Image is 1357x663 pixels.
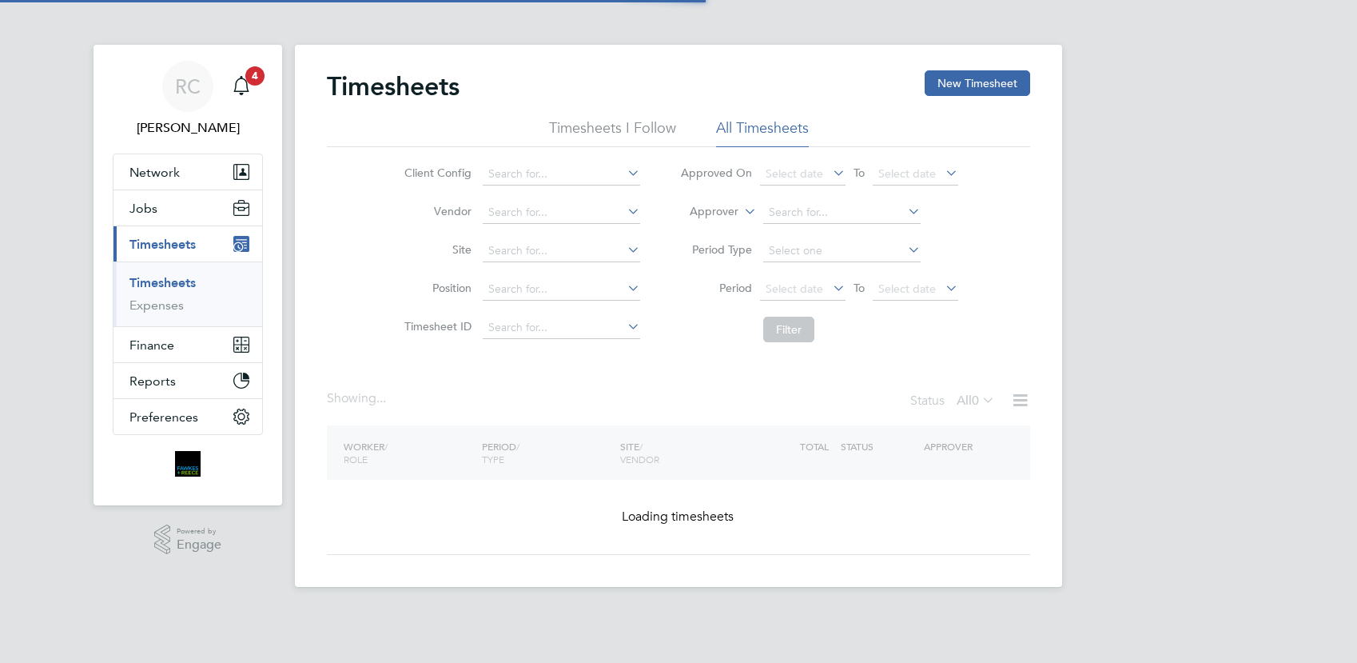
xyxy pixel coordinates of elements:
label: Timesheet ID [400,319,472,333]
li: All Timesheets [716,118,809,147]
span: To [849,278,870,298]
span: RC [175,76,201,97]
label: Approver [667,204,738,220]
span: Select date [766,282,823,296]
button: New Timesheet [925,70,1030,96]
label: Approved On [680,166,752,180]
img: bromak-logo-retina.png [175,451,201,477]
button: Timesheets [113,226,262,262]
button: Network [113,154,262,190]
input: Search for... [483,240,640,262]
h2: Timesheets [327,70,460,102]
span: Powered by [177,525,221,538]
span: Robyn Clarke [113,118,263,138]
span: ... [376,390,386,406]
button: Preferences [113,399,262,434]
a: Go to home page [113,451,263,477]
nav: Main navigation [94,45,282,505]
label: Site [400,242,472,257]
button: Jobs [113,190,262,226]
label: Client Config [400,166,472,180]
input: Search for... [483,202,640,224]
span: Select date [766,166,823,181]
a: RC[PERSON_NAME] [113,61,263,138]
button: Finance [113,327,262,362]
label: Period Type [680,242,752,257]
span: Timesheets [129,237,196,252]
span: Preferences [129,409,198,425]
input: Search for... [483,278,640,301]
span: Engage [177,538,221,552]
input: Select one [763,240,921,262]
span: Finance [129,337,174,353]
button: Reports [113,363,262,398]
label: All [957,393,995,409]
a: Timesheets [129,275,196,290]
a: Powered byEngage [154,525,222,555]
span: 4 [245,66,265,86]
div: Status [910,390,998,413]
button: Filter [763,317,814,342]
div: Timesheets [113,262,262,326]
span: Reports [129,373,176,389]
div: Showing [327,390,389,407]
a: 4 [225,61,257,112]
span: Network [129,165,180,180]
a: Expenses [129,298,184,313]
span: Select date [878,166,936,181]
input: Search for... [763,202,921,224]
input: Search for... [483,163,640,186]
label: Vendor [400,204,472,218]
span: To [849,162,870,183]
label: Period [680,281,752,295]
input: Search for... [483,317,640,339]
label: Position [400,281,472,295]
span: Jobs [129,201,157,216]
li: Timesheets I Follow [549,118,676,147]
span: 0 [972,393,979,409]
span: Select date [878,282,936,296]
